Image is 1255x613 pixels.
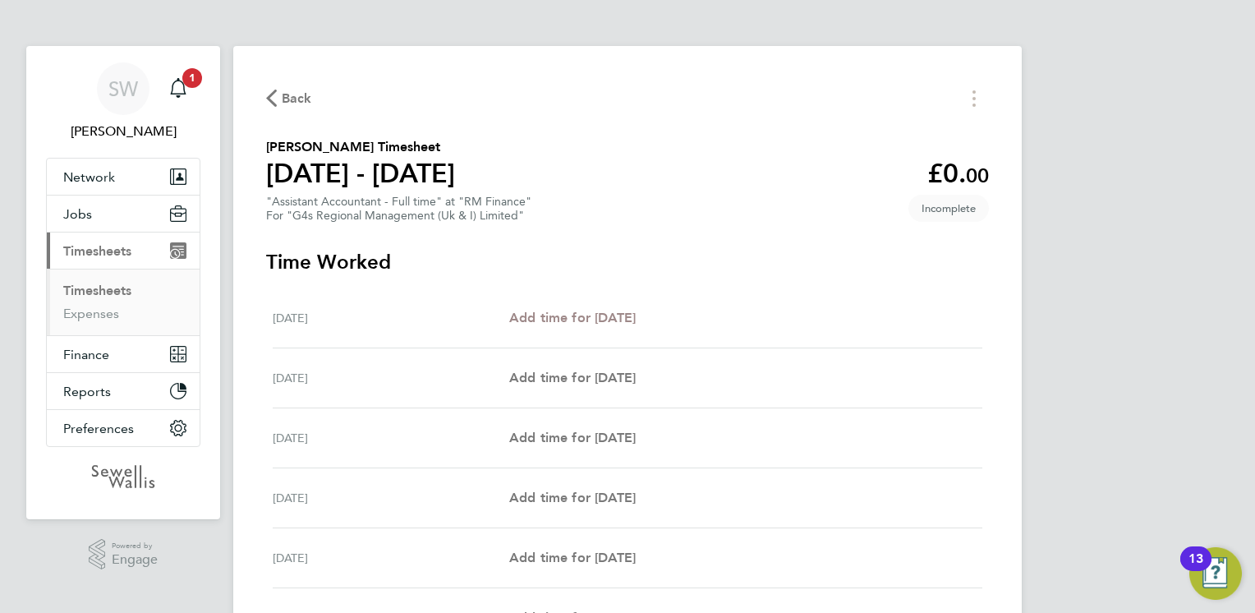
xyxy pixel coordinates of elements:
[509,548,636,568] a: Add time for [DATE]
[46,122,200,141] span: Sue Wallis
[90,463,157,490] img: sewellwallis-logo-retina.png
[47,373,200,409] button: Reports
[47,196,200,232] button: Jobs
[273,488,509,508] div: [DATE]
[63,347,109,362] span: Finance
[47,410,200,446] button: Preferences
[89,539,159,570] a: Powered byEngage
[509,308,636,328] a: Add time for [DATE]
[966,164,989,187] span: 00
[63,384,111,399] span: Reports
[266,157,455,190] h1: [DATE] - [DATE]
[63,306,119,321] a: Expenses
[47,336,200,372] button: Finance
[273,368,509,388] div: [DATE]
[1189,547,1242,600] button: Open Resource Center, 13 new notifications
[47,269,200,335] div: Timesheets
[182,68,202,88] span: 1
[63,206,92,222] span: Jobs
[509,550,636,565] span: Add time for [DATE]
[266,209,531,223] div: For "G4s Regional Management (Uk & I) Limited"
[509,428,636,448] a: Add time for [DATE]
[266,195,531,223] div: "Assistant Accountant - Full time" at "RM Finance"
[509,310,636,325] span: Add time for [DATE]
[509,490,636,505] span: Add time for [DATE]
[908,195,989,222] span: This timesheet is Incomplete.
[162,62,195,115] a: 1
[63,283,131,298] a: Timesheets
[63,169,115,185] span: Network
[509,368,636,388] a: Add time for [DATE]
[509,430,636,445] span: Add time for [DATE]
[273,308,509,328] div: [DATE]
[26,46,220,519] nav: Main navigation
[63,243,131,259] span: Timesheets
[47,159,200,195] button: Network
[266,249,989,275] h3: Time Worked
[46,62,200,141] a: SW[PERSON_NAME]
[273,428,509,448] div: [DATE]
[959,85,989,111] button: Timesheets Menu
[112,539,158,553] span: Powered by
[108,78,138,99] span: SW
[282,89,312,108] span: Back
[46,463,200,490] a: Go to home page
[273,548,509,568] div: [DATE]
[1188,559,1203,580] div: 13
[927,158,989,189] app-decimal: £0.
[509,370,636,385] span: Add time for [DATE]
[47,233,200,269] button: Timesheets
[112,553,158,567] span: Engage
[509,488,636,508] a: Add time for [DATE]
[63,421,134,436] span: Preferences
[266,88,312,108] button: Back
[266,137,455,157] h2: [PERSON_NAME] Timesheet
